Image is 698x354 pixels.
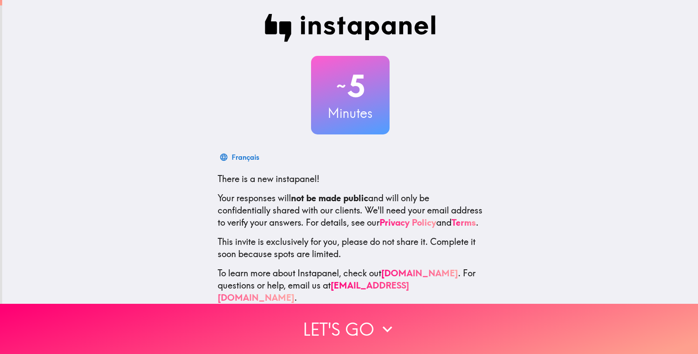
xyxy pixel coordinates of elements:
[380,217,436,228] a: Privacy Policy
[218,267,483,304] p: To learn more about Instapanel, check out . For questions or help, email us at .
[218,236,483,260] p: This invite is exclusively for you, please do not share it. Complete it soon because spots are li...
[311,104,390,122] h3: Minutes
[218,148,263,166] button: Français
[218,173,319,184] span: There is a new instapanel!
[218,192,483,229] p: Your responses will and will only be confidentially shared with our clients. We'll need your emai...
[265,14,436,42] img: Instapanel
[291,192,368,203] b: not be made public
[381,268,458,278] a: [DOMAIN_NAME]
[452,217,476,228] a: Terms
[311,68,390,104] h2: 5
[335,73,347,99] span: ~
[232,151,259,163] div: Français
[218,280,409,303] a: [EMAIL_ADDRESS][DOMAIN_NAME]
